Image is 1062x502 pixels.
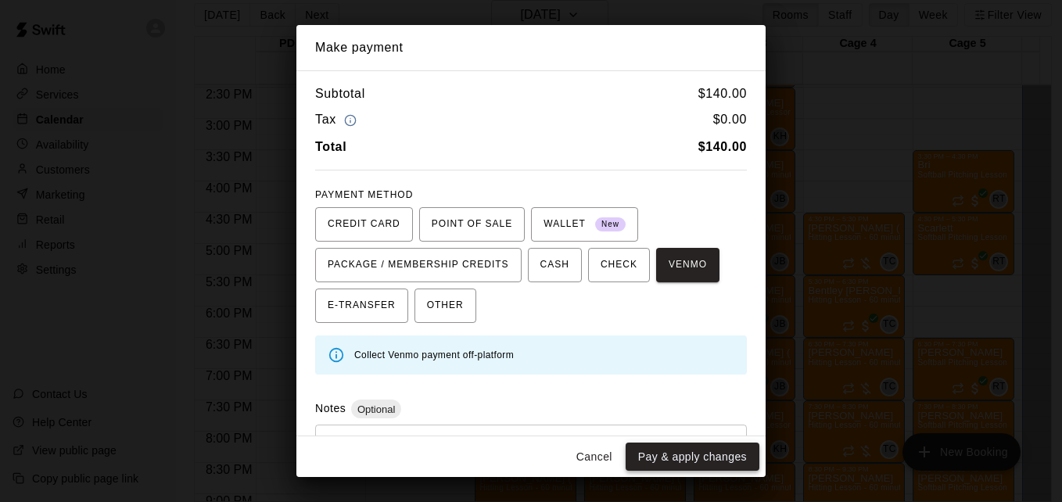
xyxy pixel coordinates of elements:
[315,248,522,282] button: PACKAGE / MEMBERSHIP CREDITS
[315,109,361,131] h6: Tax
[713,109,747,131] h6: $ 0.00
[569,443,619,472] button: Cancel
[328,253,509,278] span: PACKAGE / MEMBERSHIP CREDITS
[351,403,401,415] span: Optional
[414,289,476,323] button: OTHER
[315,207,413,242] button: CREDIT CARD
[669,253,707,278] span: VENMO
[432,212,512,237] span: POINT OF SALE
[427,293,464,318] span: OTHER
[328,212,400,237] span: CREDIT CARD
[315,84,365,104] h6: Subtotal
[296,25,766,70] h2: Make payment
[601,253,637,278] span: CHECK
[315,289,408,323] button: E-TRANSFER
[698,140,747,153] b: $ 140.00
[626,443,759,472] button: Pay & apply changes
[315,402,346,414] label: Notes
[531,207,638,242] button: WALLET New
[588,248,650,282] button: CHECK
[315,189,413,200] span: PAYMENT METHOD
[595,214,626,235] span: New
[354,350,514,360] span: Collect Venmo payment off-platform
[698,84,747,104] h6: $ 140.00
[656,248,719,282] button: VENMO
[540,253,569,278] span: CASH
[528,248,582,282] button: CASH
[544,212,626,237] span: WALLET
[419,207,525,242] button: POINT OF SALE
[315,140,346,153] b: Total
[328,293,396,318] span: E-TRANSFER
